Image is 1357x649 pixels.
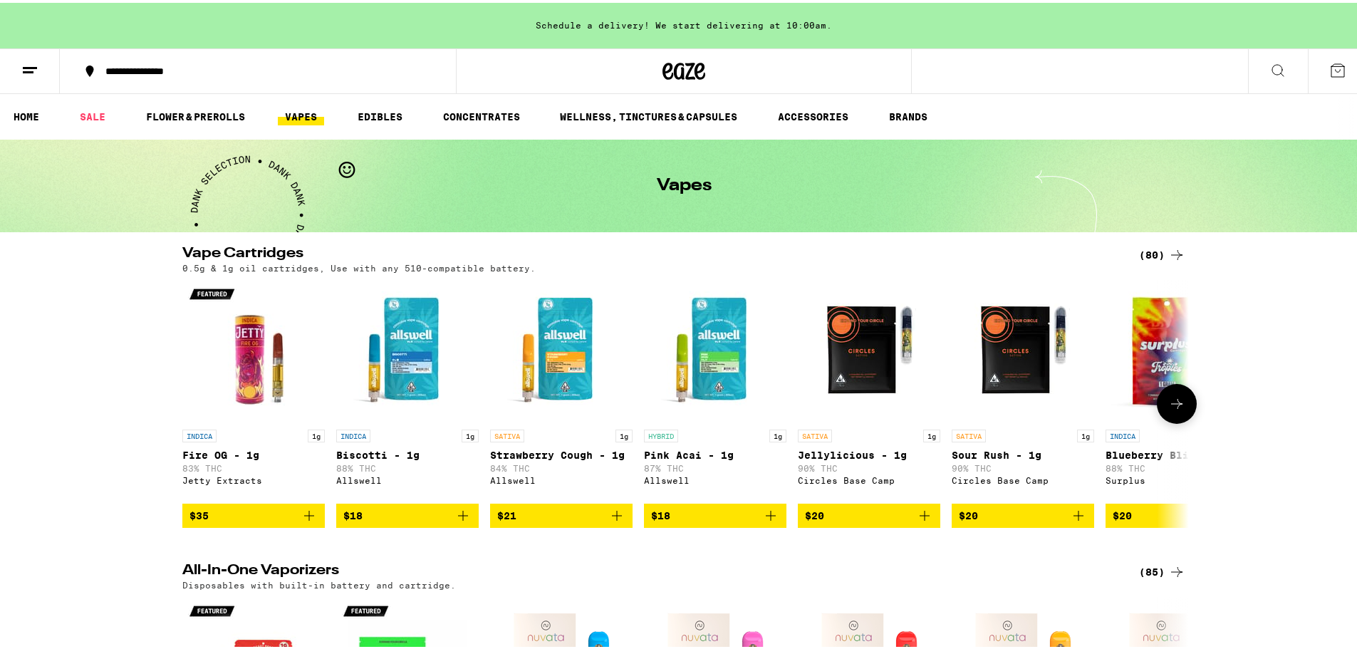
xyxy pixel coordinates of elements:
a: VAPES [278,105,324,123]
a: (85) [1139,561,1185,578]
span: $18 [651,507,670,519]
a: BRANDS [882,105,935,123]
p: SATIVA [798,427,832,440]
a: EDIBLES [350,105,410,123]
a: Open page for Pink Acai - 1g from Allswell [644,277,786,501]
a: Open page for Blueberry Bliss - 1g from Surplus [1106,277,1248,501]
p: Jellylicious - 1g [798,447,940,458]
img: Jetty Extracts - Fire OG - 1g [182,277,325,420]
p: Sour Rush - 1g [952,447,1094,458]
p: Blueberry Bliss - 1g [1106,447,1248,458]
p: INDICA [1106,427,1140,440]
button: Add to bag [182,501,325,525]
span: Hi. Need any help? [9,10,103,21]
p: Disposables with built-in battery and cartridge. [182,578,456,587]
p: 1g [308,427,325,440]
p: Pink Acai - 1g [644,447,786,458]
a: Open page for Biscotti - 1g from Allswell [336,277,479,501]
p: 88% THC [336,461,479,470]
button: Add to bag [490,501,633,525]
div: Allswell [490,473,633,482]
p: 84% THC [490,461,633,470]
button: Add to bag [1106,501,1248,525]
img: Circles Base Camp - Jellylicious - 1g [798,277,940,420]
p: 83% THC [182,461,325,470]
p: SATIVA [490,427,524,440]
p: SATIVA [952,427,986,440]
img: Allswell - Biscotti - 1g [336,277,479,420]
div: Surplus [1106,473,1248,482]
button: Add to bag [952,501,1094,525]
p: Strawberry Cough - 1g [490,447,633,458]
p: 1g [769,427,786,440]
button: Add to bag [644,501,786,525]
p: 87% THC [644,461,786,470]
a: WELLNESS, TINCTURES & CAPSULES [553,105,744,123]
img: Surplus - Blueberry Bliss - 1g [1106,277,1248,420]
button: Add to bag [336,501,479,525]
h1: Vapes [657,175,712,192]
h2: All-In-One Vaporizers [182,561,1116,578]
div: Circles Base Camp [952,473,1094,482]
span: $20 [805,507,824,519]
img: Allswell - Pink Acai - 1g [644,277,786,420]
span: $35 [189,507,209,519]
span: $20 [959,507,978,519]
span: $21 [497,507,516,519]
p: 1g [462,427,479,440]
p: 88% THC [1106,461,1248,470]
p: 1g [1077,427,1094,440]
div: Allswell [336,473,479,482]
a: CONCENTRATES [436,105,527,123]
div: Allswell [644,473,786,482]
p: Biscotti - 1g [336,447,479,458]
a: Open page for Sour Rush - 1g from Circles Base Camp [952,277,1094,501]
a: ACCESSORIES [771,105,856,123]
a: SALE [73,105,113,123]
div: Circles Base Camp [798,473,940,482]
p: HYBRID [644,427,678,440]
a: (80) [1139,244,1185,261]
p: 0.5g & 1g oil cartridges, Use with any 510-compatible battery. [182,261,536,270]
p: 90% THC [952,461,1094,470]
span: $18 [343,507,363,519]
h2: Vape Cartridges [182,244,1116,261]
p: INDICA [336,427,370,440]
img: Circles Base Camp - Sour Rush - 1g [952,277,1094,420]
p: Fire OG - 1g [182,447,325,458]
span: $20 [1113,507,1132,519]
p: 1g [923,427,940,440]
a: Open page for Jellylicious - 1g from Circles Base Camp [798,277,940,501]
a: FLOWER & PREROLLS [139,105,252,123]
a: Open page for Fire OG - 1g from Jetty Extracts [182,277,325,501]
img: Allswell - Strawberry Cough - 1g [490,277,633,420]
p: 1g [615,427,633,440]
div: Jetty Extracts [182,473,325,482]
a: HOME [6,105,46,123]
p: INDICA [182,427,217,440]
button: Add to bag [798,501,940,525]
a: Open page for Strawberry Cough - 1g from Allswell [490,277,633,501]
p: 90% THC [798,461,940,470]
